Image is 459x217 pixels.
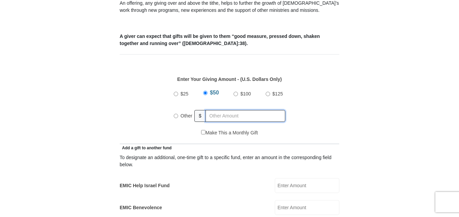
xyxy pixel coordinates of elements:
[275,200,339,215] input: Enter Amount
[120,34,320,46] b: A giver can expect that gifts will be given to them “good measure, pressed down, shaken together ...
[120,204,162,211] label: EMIC Benevolence
[201,130,206,134] input: Make This a Monthly Gift
[275,178,339,193] input: Enter Amount
[194,110,206,122] span: $
[201,129,258,136] label: Make This a Monthly Gift
[180,113,192,118] span: Other
[272,91,283,96] span: $125
[120,154,339,168] div: To designate an additional, one-time gift to a specific fund, enter an amount in the correspondin...
[240,91,251,96] span: $100
[180,91,188,96] span: $25
[177,77,282,82] strong: Enter Your Giving Amount - (U.S. Dollars Only)
[120,146,172,150] span: Add a gift to another fund
[210,90,219,95] span: $50
[120,182,170,189] label: EMIC Help Israel Fund
[206,110,285,122] input: Other Amount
